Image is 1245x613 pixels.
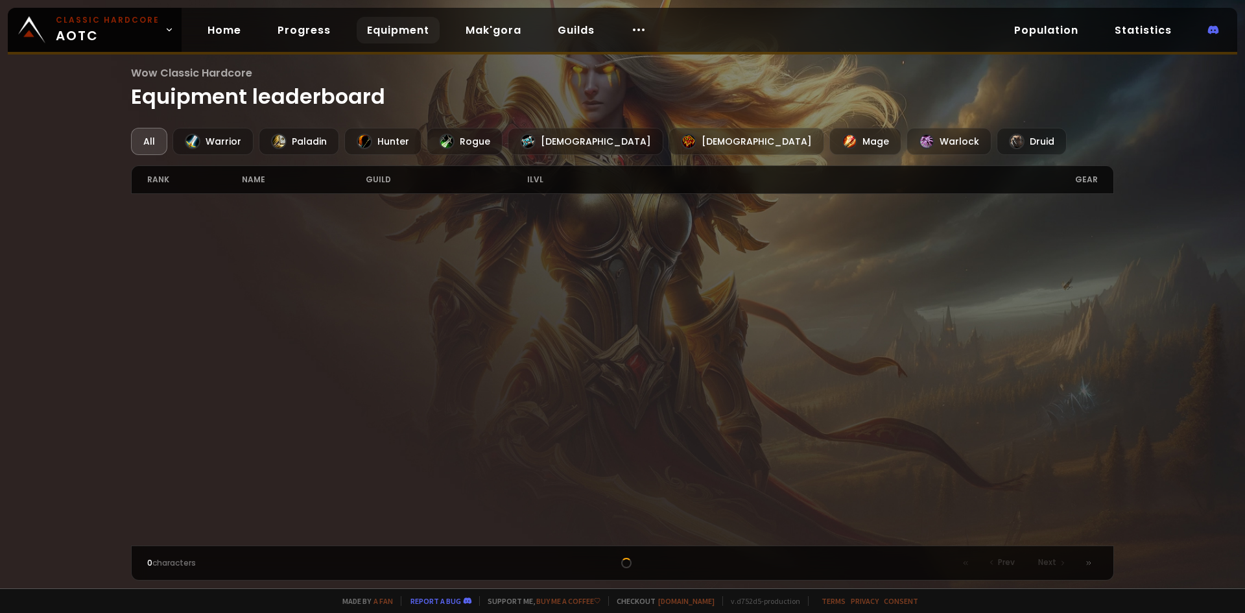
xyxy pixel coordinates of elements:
[56,14,160,26] small: Classic Hardcore
[658,596,715,606] a: [DOMAIN_NAME]
[131,65,1115,112] h1: Equipment leaderboard
[242,166,366,193] div: name
[822,596,846,606] a: Terms
[147,557,152,568] span: 0
[508,128,663,155] div: [DEMOGRAPHIC_DATA]
[357,17,440,43] a: Equipment
[366,166,527,193] div: guild
[1004,17,1089,43] a: Population
[267,17,341,43] a: Progress
[997,128,1067,155] div: Druid
[8,8,182,52] a: Classic HardcoreAOTC
[1104,17,1182,43] a: Statistics
[427,128,503,155] div: Rogue
[527,166,622,193] div: ilvl
[722,596,800,606] span: v. d752d5 - production
[669,128,824,155] div: [DEMOGRAPHIC_DATA]
[373,596,393,606] a: a fan
[479,596,600,606] span: Support me,
[851,596,879,606] a: Privacy
[884,596,918,606] a: Consent
[197,17,252,43] a: Home
[998,557,1015,568] span: Prev
[907,128,991,155] div: Warlock
[131,128,167,155] div: All
[147,166,243,193] div: rank
[829,128,901,155] div: Mage
[536,596,600,606] a: Buy me a coffee
[259,128,339,155] div: Paladin
[622,166,1098,193] div: gear
[335,596,393,606] span: Made by
[455,17,532,43] a: Mak'gora
[608,596,715,606] span: Checkout
[131,65,1115,81] span: Wow Classic Hardcore
[1038,557,1056,568] span: Next
[147,557,385,569] div: characters
[56,14,160,45] span: AOTC
[410,596,461,606] a: Report a bug
[547,17,605,43] a: Guilds
[344,128,421,155] div: Hunter
[172,128,254,155] div: Warrior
